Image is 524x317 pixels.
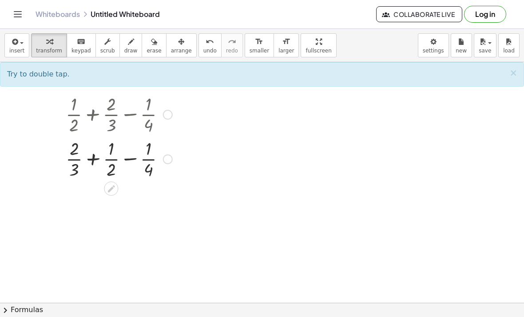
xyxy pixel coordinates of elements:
span: larger [278,48,294,54]
i: keyboard [77,36,85,47]
button: arrange [166,33,197,57]
span: save [479,48,491,54]
span: Collaborate Live [384,10,455,18]
button: undoundo [198,33,222,57]
span: smaller [250,48,269,54]
button: Collaborate Live [376,6,462,22]
span: scrub [100,48,115,54]
span: undo [203,48,217,54]
span: settings [423,48,444,54]
button: fullscreen [301,33,336,57]
button: insert [4,33,29,57]
span: load [503,48,515,54]
button: keyboardkeypad [67,33,96,57]
span: keypad [71,48,91,54]
span: fullscreen [306,48,331,54]
button: scrub [95,33,120,57]
span: transform [36,48,62,54]
span: redo [226,48,238,54]
button: Toggle navigation [11,7,25,21]
i: undo [206,36,214,47]
button: × [509,68,517,78]
button: format_sizelarger [274,33,299,57]
span: insert [9,48,24,54]
button: draw [119,33,143,57]
i: format_size [255,36,263,47]
button: settings [418,33,449,57]
button: transform [31,33,67,57]
span: erase [147,48,161,54]
span: draw [124,48,138,54]
span: Try to double tap. [7,70,70,78]
i: redo [228,36,236,47]
a: Whiteboards [36,10,80,19]
button: erase [142,33,166,57]
button: redoredo [221,33,243,57]
button: new [451,33,472,57]
i: format_size [282,36,290,47]
button: Log in [464,6,506,23]
button: save [474,33,496,57]
div: Edit math [104,181,118,196]
button: format_sizesmaller [245,33,274,57]
span: new [456,48,467,54]
span: arrange [171,48,192,54]
button: load [498,33,520,57]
